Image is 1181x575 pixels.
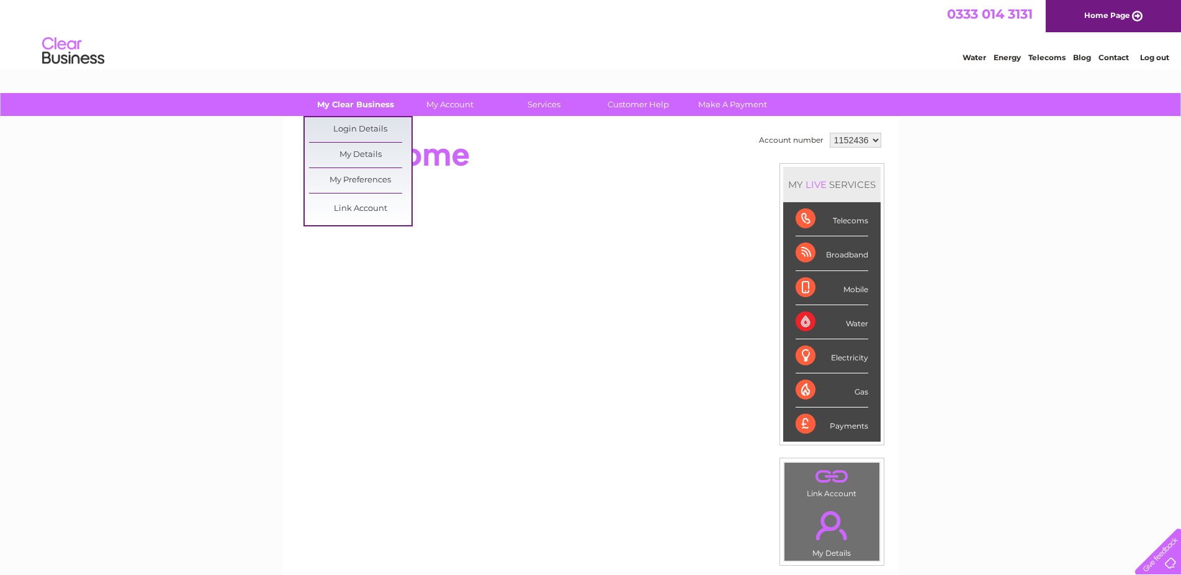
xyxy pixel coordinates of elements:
[1140,53,1169,62] a: Log out
[309,168,411,193] a: My Preferences
[796,339,868,373] div: Electricity
[1028,53,1066,62] a: Telecoms
[587,93,689,116] a: Customer Help
[681,93,784,116] a: Make A Payment
[796,305,868,339] div: Water
[304,93,406,116] a: My Clear Business
[784,501,880,561] td: My Details
[756,130,827,151] td: Account number
[796,236,868,270] div: Broadband
[309,143,411,167] a: My Details
[1073,53,1091,62] a: Blog
[796,202,868,236] div: Telecoms
[788,504,876,547] a: .
[1098,53,1129,62] a: Contact
[42,32,105,70] img: logo.png
[796,271,868,305] div: Mobile
[309,197,411,221] a: Link Account
[398,93,501,116] a: My Account
[788,466,876,488] a: .
[796,373,868,408] div: Gas
[309,117,411,142] a: Login Details
[493,93,595,116] a: Services
[298,7,884,60] div: Clear Business is a trading name of Verastar Limited (registered in [GEOGRAPHIC_DATA] No. 3667643...
[803,179,829,190] div: LIVE
[963,53,986,62] a: Water
[784,462,880,501] td: Link Account
[947,6,1033,22] a: 0333 014 3131
[796,408,868,441] div: Payments
[994,53,1021,62] a: Energy
[783,167,881,202] div: MY SERVICES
